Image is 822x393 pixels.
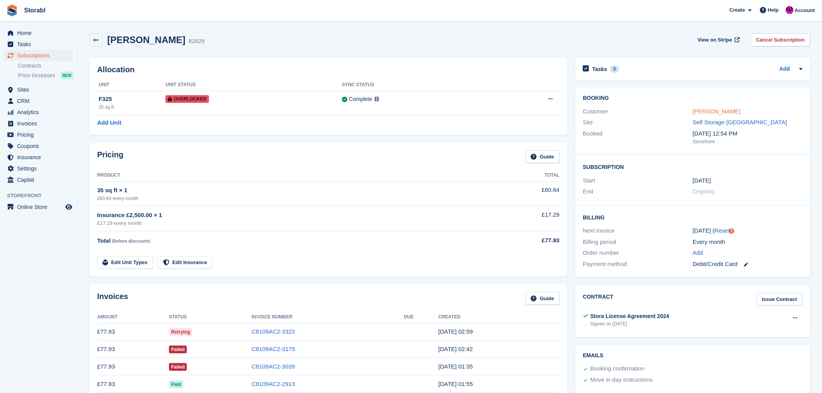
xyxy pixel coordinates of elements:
div: Booked [583,129,693,146]
th: Created [439,311,560,323]
img: Helen Morton [786,6,794,14]
h2: Pricing [97,150,124,163]
td: £60.64 [498,181,559,206]
a: menu [4,163,73,174]
h2: Invoices [97,292,128,305]
a: C8109AC2-3323 [252,328,295,335]
a: menu [4,202,73,212]
th: Invoice Number [252,311,404,323]
h2: Tasks [592,66,608,73]
span: Analytics [17,107,64,118]
th: Sync Status [342,79,493,91]
span: Online Store [17,202,64,212]
div: Move in day instructions [590,376,653,385]
div: Debit/Credit Card [693,260,803,269]
span: Capital [17,174,64,185]
h2: Booking [583,95,803,101]
div: Complete [349,95,372,103]
span: Failed [169,346,187,353]
th: Unit [97,79,165,91]
td: £77.93 [97,358,169,376]
th: Amount [97,311,169,323]
a: Price increases NEW [18,71,73,80]
a: View on Stripe [695,33,742,46]
a: Add [693,249,703,257]
th: Unit Status [165,79,342,91]
a: Add [780,65,790,74]
td: £77.93 [97,323,169,341]
th: Status [169,311,252,323]
h2: Allocation [97,65,560,74]
a: menu [4,152,73,163]
div: Tooltip anchor [728,228,735,235]
span: Tasks [17,39,64,50]
img: stora-icon-8386f47178a22dfd0bd8f6a31ec36ba5ce8667c1dd55bd0f319d3a0aa187defe.svg [6,5,18,16]
a: C8109AC2-3179 [252,346,295,352]
a: menu [4,129,73,140]
span: Overlocked [165,95,209,103]
a: Reset [715,227,730,234]
span: Help [768,6,779,14]
a: Guide [526,292,560,305]
span: Retrying [169,328,193,336]
a: menu [4,84,73,95]
td: £77.93 [97,376,169,393]
span: Before discounts [112,238,150,244]
th: Total [498,169,559,182]
a: Preview store [64,202,73,212]
a: Storabl [21,4,49,17]
a: menu [4,118,73,129]
time: 2025-07-01 00:55:55 UTC [439,381,473,387]
span: Insurance [17,152,64,163]
h2: Contract [583,293,614,306]
span: Sites [17,84,64,95]
div: [DATE] 12:54 PM [693,129,803,138]
span: Invoices [17,118,64,129]
div: Insurance £2,500.00 × 1 [97,211,498,220]
a: menu [4,96,73,106]
div: £77.93 [498,236,559,245]
div: 35 sq ft × 1 [97,186,498,195]
a: Guide [526,150,560,163]
span: Paid [169,381,183,388]
div: Order number [583,249,693,257]
a: Contracts [18,62,73,70]
time: 2025-09-01 01:42:55 UTC [439,346,473,352]
span: Pricing [17,129,64,140]
div: 0 [610,66,619,73]
div: £17.29 every month [97,219,498,227]
div: 82629 [188,37,205,46]
div: Customer [583,107,693,116]
a: Edit Insurance [158,256,213,269]
a: Edit Unit Types [97,256,153,269]
img: icon-info-grey-7440780725fd019a000dd9b08b2336e03edf1995a4989e88bcd33f0948082b44.svg [374,97,379,101]
div: [DATE] ( ) [693,226,803,235]
a: menu [4,28,73,38]
time: 2025-05-01 00:00:00 UTC [693,176,711,185]
td: £77.93 [97,341,169,358]
a: C8109AC2-2913 [252,381,295,387]
div: Payment method [583,260,693,269]
a: Cancel Subscription [751,33,810,46]
div: Signed on [DATE] [590,320,669,327]
span: View on Stripe [698,36,732,44]
time: 2025-08-01 00:35:39 UTC [439,363,473,370]
h2: [PERSON_NAME] [107,35,185,45]
a: menu [4,141,73,151]
h2: Subscription [583,163,803,170]
div: Start [583,176,693,185]
a: menu [4,107,73,118]
a: menu [4,39,73,50]
span: Create [730,6,745,14]
span: Coupons [17,141,64,151]
span: Settings [17,163,64,174]
a: Add Unit [97,118,121,127]
div: Site [583,118,693,127]
span: Price increases [18,72,55,79]
span: Failed [169,363,187,371]
div: Storefront [693,138,803,146]
a: Self Storage [GEOGRAPHIC_DATA] [693,119,787,125]
span: Account [795,7,815,14]
div: Billing period [583,238,693,247]
span: Home [17,28,64,38]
